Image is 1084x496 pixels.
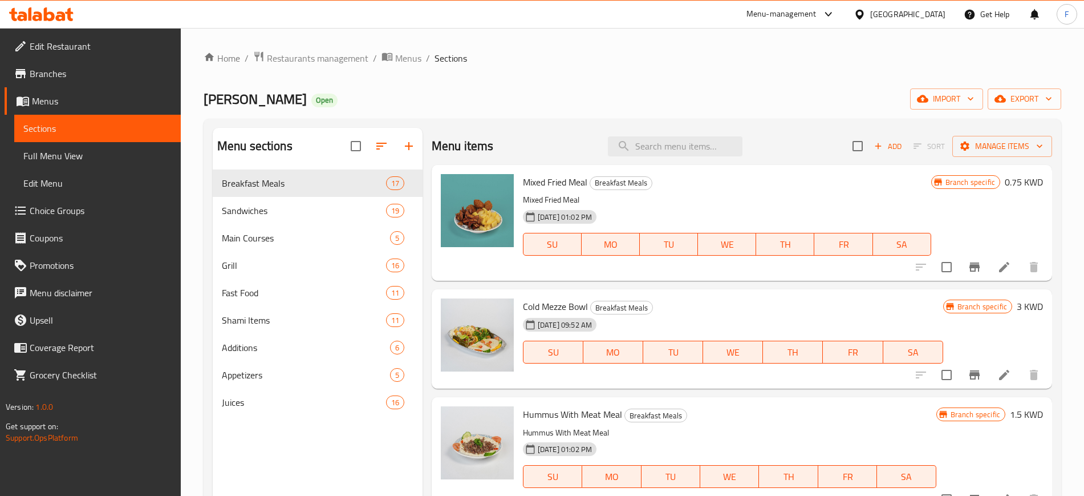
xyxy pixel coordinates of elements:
span: MO [588,344,639,361]
span: Edit Menu [23,176,172,190]
span: 5 [391,370,404,381]
span: Sections [23,122,172,135]
div: Sandwiches [222,204,386,217]
div: Appetizers [222,368,390,382]
span: Menus [395,51,421,65]
span: Select to update [935,255,959,279]
h6: 3 KWD [1017,299,1043,314]
span: Hummus With Meat Meal [523,406,622,423]
span: Edit Restaurant [30,39,172,53]
button: delete [1020,361,1048,389]
h2: Menu sections [217,138,293,155]
span: SA [882,469,931,485]
div: items [386,313,404,327]
a: Promotions [5,252,181,279]
span: Open [311,95,338,105]
button: Add section [395,132,423,160]
div: Additions6 [213,334,423,361]
div: items [386,176,404,190]
span: [DATE] 01:02 PM [533,212,596,223]
button: SU [523,233,582,256]
img: Mixed Fried Meal [441,174,514,247]
button: import [910,88,983,110]
div: Breakfast Meals [624,409,687,422]
span: [PERSON_NAME] [204,86,307,112]
button: TH [759,465,818,488]
button: Branch-specific-item [961,253,988,281]
a: Choice Groups [5,197,181,224]
span: Choice Groups [30,204,172,217]
a: Edit menu item [997,368,1011,382]
span: 16 [387,260,404,271]
span: Breakfast Meals [625,409,687,422]
span: Breakfast Meals [591,301,652,314]
span: 6 [391,342,404,353]
button: WE [700,465,759,488]
span: SA [888,344,939,361]
span: Mixed Fried Meal [523,174,587,191]
span: Upsell [30,313,172,327]
div: [GEOGRAPHIC_DATA] [870,8,945,21]
span: Sort sections [368,132,395,160]
span: Breakfast Meals [222,176,386,190]
button: TU [642,465,700,488]
img: Hummus With Meat Meal [441,406,514,479]
span: Promotions [30,259,172,272]
button: TH [756,233,814,256]
span: Menu disclaimer [30,286,172,300]
div: Juices16 [213,389,423,416]
div: items [386,259,404,272]
span: [DATE] 01:02 PM [533,444,596,455]
span: Manage items [961,139,1043,154]
span: TU [644,236,693,253]
span: Additions [222,341,390,354]
div: items [386,204,404,217]
span: import [919,92,974,106]
input: search [608,136,742,156]
span: 1.0.0 [35,400,53,414]
span: TU [648,344,699,361]
span: TH [761,236,810,253]
button: export [988,88,1061,110]
a: Grocery Checklist [5,361,181,389]
span: TU [646,469,696,485]
button: FR [814,233,872,256]
button: Manage items [952,136,1052,157]
div: Shami Items11 [213,307,423,334]
div: Open [311,94,338,107]
div: Main Courses [222,231,390,245]
span: WE [703,236,752,253]
a: Branches [5,60,181,87]
button: FR [823,341,883,364]
span: Shami Items [222,313,386,327]
span: 11 [387,315,404,326]
span: MO [587,469,636,485]
button: WE [703,341,763,364]
button: Add [870,138,906,155]
button: WE [698,233,756,256]
p: Mixed Fried Meal [523,193,931,207]
li: / [373,51,377,65]
span: Branch specific [941,177,1000,188]
span: Cold Mezze Bowl [523,298,588,315]
button: TU [640,233,698,256]
span: Fast Food [222,286,386,300]
button: TU [643,341,703,364]
div: Menu-management [746,7,817,21]
div: items [386,396,404,409]
div: Sandwiches19 [213,197,423,224]
div: items [390,368,404,382]
li: / [426,51,430,65]
p: Hummus With Meat Meal [523,426,936,440]
a: Full Menu View [14,142,181,170]
button: SU [523,341,583,364]
span: TH [768,344,818,361]
span: Select to update [935,363,959,387]
a: Coupons [5,224,181,252]
button: MO [583,341,643,364]
div: items [390,341,404,354]
div: Grill16 [213,252,423,279]
div: Breakfast Meals [590,176,652,190]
